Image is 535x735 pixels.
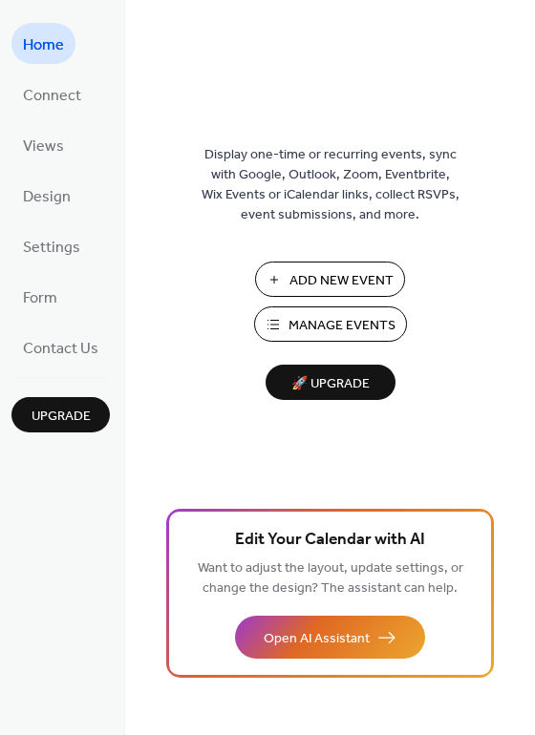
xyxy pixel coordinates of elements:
[264,629,370,649] span: Open AI Assistant
[23,233,80,262] span: Settings
[202,145,460,225] span: Display one-time or recurring events, sync with Google, Outlook, Zoom, Eventbrite, Wix Events or ...
[289,271,394,291] span: Add New Event
[235,616,425,659] button: Open AI Assistant
[255,262,405,297] button: Add New Event
[11,124,75,165] a: Views
[23,283,57,313] span: Form
[11,23,75,64] a: Home
[23,81,81,111] span: Connect
[11,225,92,266] a: Settings
[11,397,110,432] button: Upgrade
[11,175,82,216] a: Design
[254,306,407,342] button: Manage Events
[11,276,69,317] a: Form
[11,326,110,367] a: Contact Us
[32,407,91,427] span: Upgrade
[289,316,396,336] span: Manage Events
[23,31,64,60] span: Home
[23,132,64,161] span: Views
[235,527,425,554] span: Edit Your Calendar with AI
[198,556,463,601] span: Want to adjust the layout, update settings, or change the design? The assistant can help.
[23,334,98,364] span: Contact Us
[11,73,93,115] a: Connect
[266,365,396,400] button: 🚀 Upgrade
[23,182,71,212] span: Design
[277,371,384,397] span: 🚀 Upgrade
